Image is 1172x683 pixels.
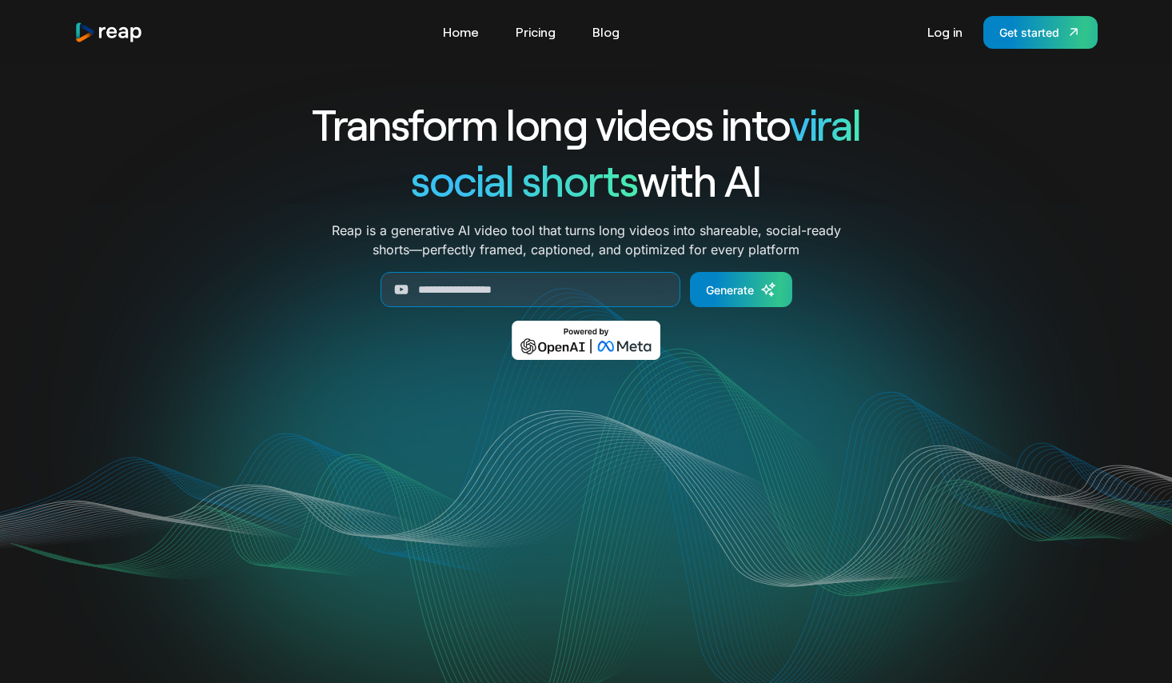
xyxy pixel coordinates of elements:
[999,24,1059,41] div: Get started
[253,272,919,307] form: Generate Form
[435,19,487,45] a: Home
[983,16,1098,49] a: Get started
[411,154,637,206] span: social shorts
[74,22,143,43] a: home
[74,22,143,43] img: reap logo
[508,19,564,45] a: Pricing
[253,96,919,152] h1: Transform long videos into
[253,152,919,208] h1: with AI
[584,19,628,45] a: Blog
[332,221,841,259] p: Reap is a generative AI video tool that turns long videos into shareable, social-ready shorts—per...
[690,272,792,307] a: Generate
[512,321,661,360] img: Powered by OpenAI & Meta
[919,19,971,45] a: Log in
[706,282,754,298] div: Generate
[789,98,860,150] span: viral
